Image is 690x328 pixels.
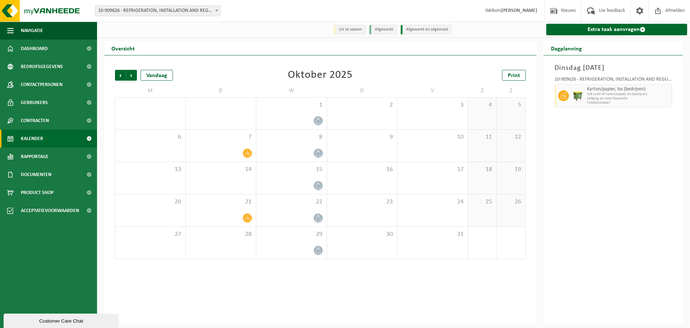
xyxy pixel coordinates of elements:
span: Lediging op vaste frequentie [587,96,670,101]
iframe: chat widget [4,312,120,328]
span: T250002348487 [587,101,670,105]
h2: Dagplanning [544,41,589,55]
span: Gebruikers [21,94,48,112]
span: Navigatie [21,22,43,40]
span: 4 [472,101,493,109]
span: Contracten [21,112,49,130]
span: 10-909626 - REFRIGERATION, INSTALLATION AND REGULATION - RELEGEM [95,5,221,16]
td: D [186,84,257,97]
span: 1 [260,101,323,109]
span: Kalender [21,130,43,148]
span: Contactpersonen [21,76,63,94]
td: D [327,84,398,97]
span: 12 [500,133,521,141]
span: 25 [472,198,493,206]
span: Acceptatievoorwaarden [21,202,79,220]
td: Z [497,84,525,97]
span: 8 [260,133,323,141]
span: 21 [189,198,253,206]
span: 29 [260,230,323,238]
span: Print [508,73,520,78]
span: Karton/papier, los (bedrijven) [587,86,670,92]
li: Afgewerkt [369,25,397,35]
span: 23 [331,198,394,206]
span: 3 [401,101,464,109]
a: Print [502,70,526,81]
td: V [397,84,468,97]
span: 18 [472,166,493,174]
span: 11 [472,133,493,141]
span: 26 [500,198,521,206]
span: 20 [119,198,182,206]
a: Extra taak aanvragen [546,24,687,35]
td: Z [468,84,497,97]
span: 30 [331,230,394,238]
span: Rapportage [21,148,49,166]
h2: Overzicht [104,41,142,55]
td: W [256,84,327,97]
span: 15 [260,166,323,174]
span: Volgende [126,70,137,81]
span: 24 [401,198,464,206]
div: Oktober 2025 [288,70,353,81]
span: 16 [331,166,394,174]
span: WB-1100-HP karton/papier, los (bedrijven) [587,92,670,96]
span: 14 [189,166,253,174]
span: Product Shop [21,184,54,202]
span: 2 [331,101,394,109]
span: 5 [500,101,521,109]
span: Documenten [21,166,51,184]
span: 7 [189,133,253,141]
li: Afgewerkt en afgemeld [401,25,452,35]
span: 10 [401,133,464,141]
span: 17 [401,166,464,174]
span: Vorige [115,70,126,81]
span: 9 [331,133,394,141]
span: 28 [189,230,253,238]
span: 10-909626 - REFRIGERATION, INSTALLATION AND REGULATION - RELEGEM [95,6,220,16]
span: 6 [119,133,182,141]
div: 10-909626 - REFRIGERATION, INSTALLATION AND REGULATION - RELEGEM [555,77,672,84]
li: Uit te voeren [333,25,366,35]
span: 31 [401,230,464,238]
span: 22 [260,198,323,206]
span: Dashboard [21,40,48,58]
img: WB-1100-HPE-GN-50 [572,90,583,101]
td: M [115,84,186,97]
span: 27 [119,230,182,238]
span: 13 [119,166,182,174]
span: 19 [500,166,521,174]
div: Vandaag [141,70,173,81]
strong: [PERSON_NAME] [501,8,537,13]
h3: Dinsdag [DATE] [555,63,672,73]
span: Bedrijfsgegevens [21,58,63,76]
